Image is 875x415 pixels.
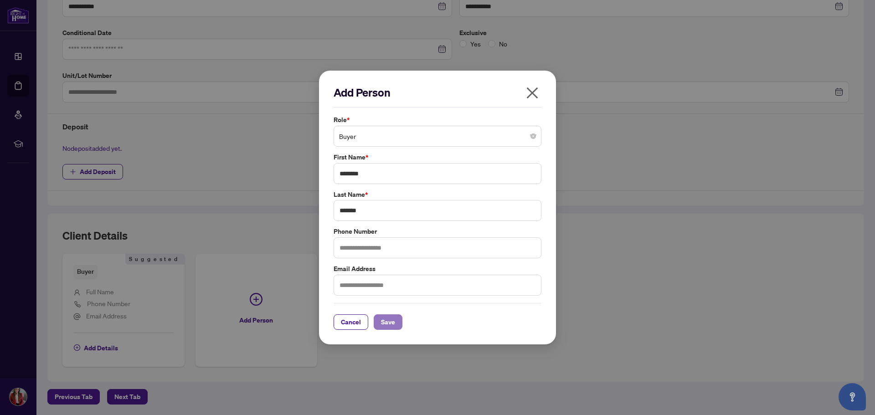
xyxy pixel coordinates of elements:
label: Phone Number [334,226,541,236]
label: Email Address [334,264,541,274]
label: Last Name [334,190,541,200]
button: Open asap [839,383,866,410]
label: Role [334,115,541,125]
h2: Add Person [334,85,541,100]
label: First Name [334,152,541,162]
button: Save [374,314,402,330]
span: Cancel [341,315,361,329]
span: Buyer [339,128,536,145]
span: close [525,86,540,100]
span: close-circle [530,133,536,139]
span: Save [381,315,395,329]
button: Cancel [334,314,368,330]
